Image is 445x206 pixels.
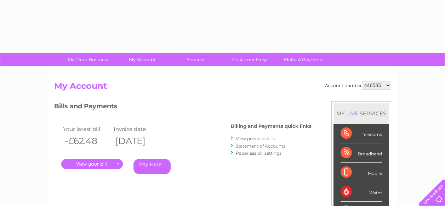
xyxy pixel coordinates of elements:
a: My Account [113,53,171,66]
a: Services [167,53,225,66]
div: Mobile [341,163,382,182]
div: MY SERVICES [333,103,389,124]
div: Account number [325,81,391,90]
th: -£62.48 [61,134,112,148]
td: Your latest bill [61,124,112,134]
div: Telecoms [341,124,382,143]
div: Broadband [341,143,382,163]
a: Paperless bill settings [236,150,281,156]
a: View previous bills [236,136,275,141]
h3: Bills and Payments [54,101,312,114]
td: Invoice date [112,124,163,134]
a: Customer Help [221,53,279,66]
div: LIVE [345,110,360,117]
h2: My Account [54,81,391,95]
a: My Clear Business [59,53,118,66]
div: Water [341,182,382,202]
h4: Billing and Payments quick links [231,124,312,129]
a: Make A Payment [274,53,333,66]
th: [DATE] [112,134,163,148]
a: . [61,159,123,169]
a: Statement of Accounts [236,143,285,149]
a: Pay Here [133,159,171,174]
